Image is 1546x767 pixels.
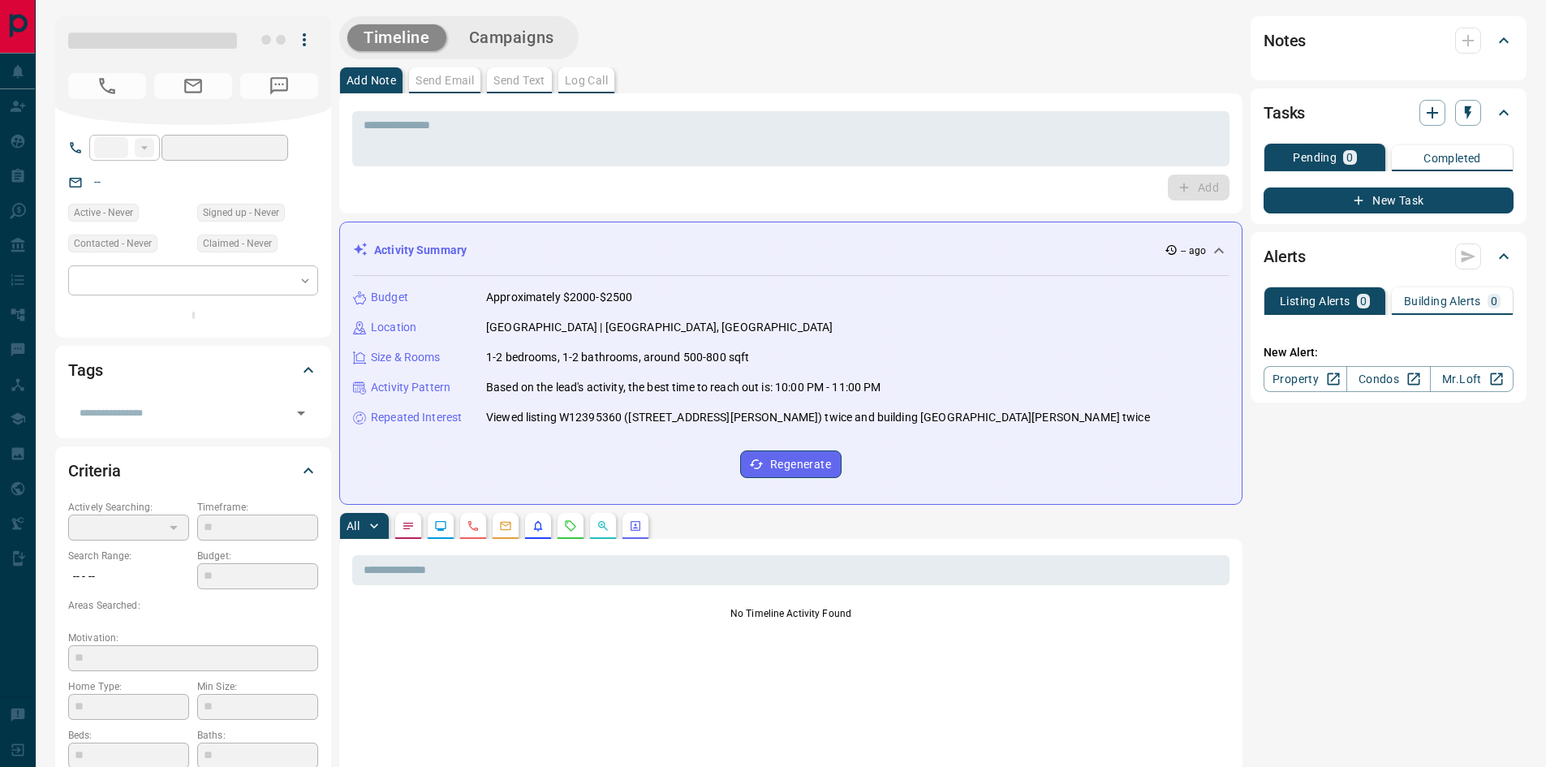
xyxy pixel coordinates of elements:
[1346,366,1430,392] a: Condos
[197,500,318,515] p: Timeframe:
[1264,187,1514,213] button: New Task
[1264,344,1514,361] p: New Alert:
[154,73,232,99] span: No Email
[290,402,312,424] button: Open
[68,679,189,694] p: Home Type:
[486,289,632,306] p: Approximately $2000-$2500
[453,24,571,51] button: Campaigns
[371,319,416,336] p: Location
[347,24,446,51] button: Timeline
[197,549,318,563] p: Budget:
[68,728,189,743] p: Beds:
[629,519,642,532] svg: Agent Actions
[347,75,396,86] p: Add Note
[352,606,1229,621] p: No Timeline Activity Found
[499,519,512,532] svg: Emails
[371,349,441,366] p: Size & Rooms
[374,242,467,259] p: Activity Summary
[68,73,146,99] span: No Number
[197,728,318,743] p: Baths:
[1360,295,1367,307] p: 0
[402,519,415,532] svg: Notes
[347,520,360,532] p: All
[203,235,272,252] span: Claimed - Never
[68,631,318,645] p: Motivation:
[68,500,189,515] p: Actively Searching:
[197,679,318,694] p: Min Size:
[371,379,450,396] p: Activity Pattern
[486,319,833,336] p: [GEOGRAPHIC_DATA] | [GEOGRAPHIC_DATA], [GEOGRAPHIC_DATA]
[1264,93,1514,132] div: Tasks
[68,357,102,383] h2: Tags
[203,205,279,221] span: Signed up - Never
[1404,295,1481,307] p: Building Alerts
[94,175,101,188] a: --
[68,458,121,484] h2: Criteria
[596,519,609,532] svg: Opportunities
[1491,295,1497,307] p: 0
[68,563,189,590] p: -- - --
[1264,28,1306,54] h2: Notes
[68,549,189,563] p: Search Range:
[74,205,133,221] span: Active - Never
[740,450,842,478] button: Regenerate
[1430,366,1514,392] a: Mr.Loft
[467,519,480,532] svg: Calls
[1264,243,1306,269] h2: Alerts
[486,379,881,396] p: Based on the lead's activity, the best time to reach out is: 10:00 PM - 11:00 PM
[68,598,318,613] p: Areas Searched:
[371,409,462,426] p: Repeated Interest
[68,451,318,490] div: Criteria
[240,73,318,99] span: No Number
[1280,295,1350,307] p: Listing Alerts
[486,409,1150,426] p: Viewed listing W12395360 ([STREET_ADDRESS][PERSON_NAME]) twice and building [GEOGRAPHIC_DATA][PER...
[1264,366,1347,392] a: Property
[564,519,577,532] svg: Requests
[1181,243,1206,258] p: -- ago
[486,349,749,366] p: 1-2 bedrooms, 1-2 bathrooms, around 500-800 sqft
[1293,152,1337,163] p: Pending
[532,519,545,532] svg: Listing Alerts
[371,289,408,306] p: Budget
[1346,152,1353,163] p: 0
[74,235,152,252] span: Contacted - Never
[68,351,318,390] div: Tags
[353,235,1229,265] div: Activity Summary-- ago
[1423,153,1481,164] p: Completed
[1264,100,1305,126] h2: Tasks
[434,519,447,532] svg: Lead Browsing Activity
[1264,21,1514,60] div: Notes
[1264,237,1514,276] div: Alerts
